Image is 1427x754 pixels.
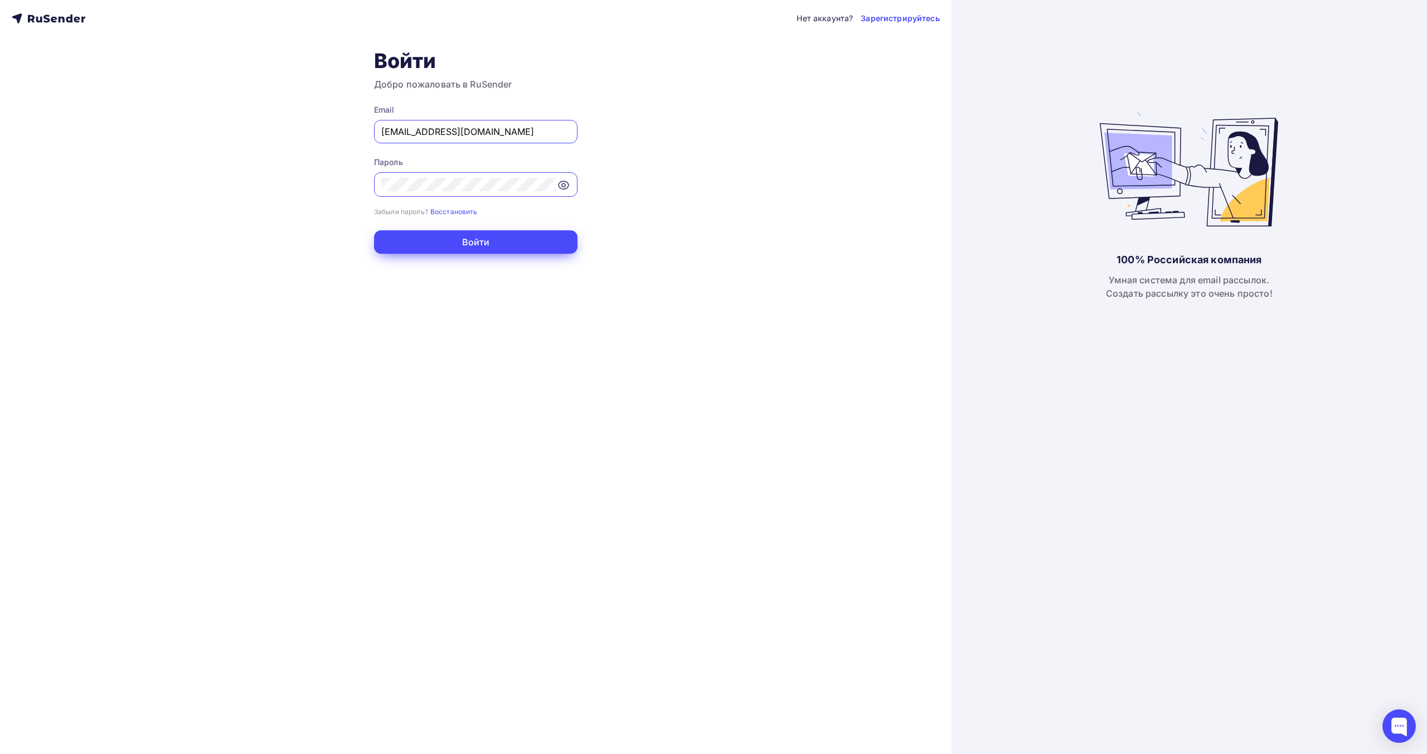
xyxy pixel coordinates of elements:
[374,157,577,168] div: Пароль
[1117,253,1261,267] div: 100% Российская компания
[374,104,577,115] div: Email
[430,207,478,216] small: Восстановить
[374,230,577,254] button: Войти
[861,13,939,24] a: Зарегистрируйтесь
[1106,273,1273,300] div: Умная система для email рассылок. Создать рассылку это очень просто!
[374,49,577,73] h1: Войти
[797,13,853,24] div: Нет аккаунта?
[381,125,570,138] input: Укажите свой email
[430,206,478,216] a: Восстановить
[374,207,428,216] small: Забыли пароль?
[374,78,577,91] h3: Добро пожаловать в RuSender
